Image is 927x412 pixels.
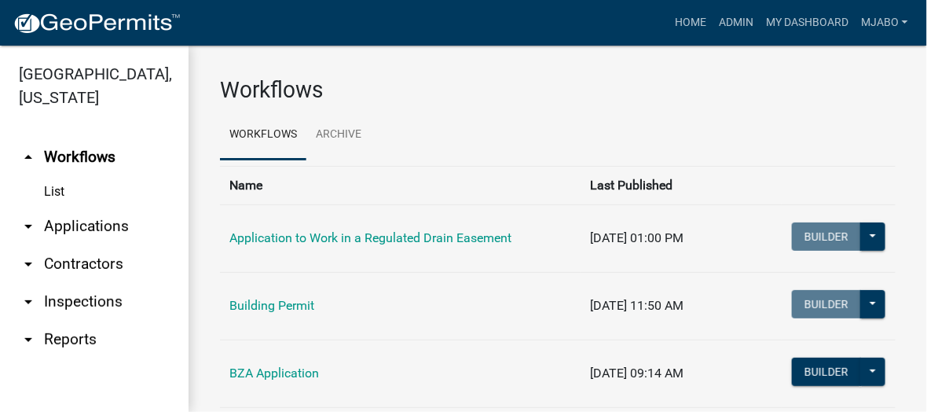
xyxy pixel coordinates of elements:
i: arrow_drop_up [19,148,38,167]
a: Archive [306,110,371,160]
a: My Dashboard [760,8,855,38]
th: Name [220,166,581,204]
a: Workflows [220,110,306,160]
button: Builder [792,290,861,318]
span: [DATE] 11:50 AM [590,298,683,313]
a: Admin [713,8,760,38]
span: [DATE] 01:00 PM [590,230,683,245]
button: Builder [792,223,861,251]
a: Home [669,8,713,38]
span: [DATE] 09:14 AM [590,366,683,381]
th: Last Published [581,166,782,204]
i: arrow_drop_down [19,217,38,236]
a: Application to Work in a Regulated Drain Easement [229,230,511,245]
a: BZA Application [229,366,319,381]
i: arrow_drop_down [19,292,38,311]
i: arrow_drop_down [19,330,38,349]
a: Building Permit [229,298,314,313]
a: mjabo [855,8,914,38]
i: arrow_drop_down [19,255,38,274]
button: Builder [792,358,861,386]
h3: Workflows [220,77,896,104]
